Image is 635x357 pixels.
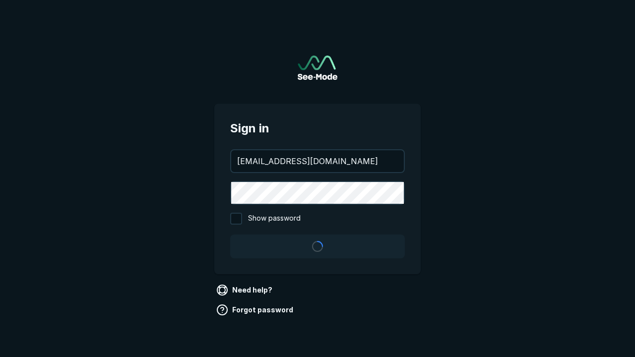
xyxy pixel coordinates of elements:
span: Sign in [230,119,405,137]
img: See-Mode Logo [298,56,337,80]
span: Show password [248,213,301,225]
a: Need help? [214,282,276,298]
a: Forgot password [214,302,297,318]
a: Go to sign in [298,56,337,80]
input: your@email.com [231,150,404,172]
